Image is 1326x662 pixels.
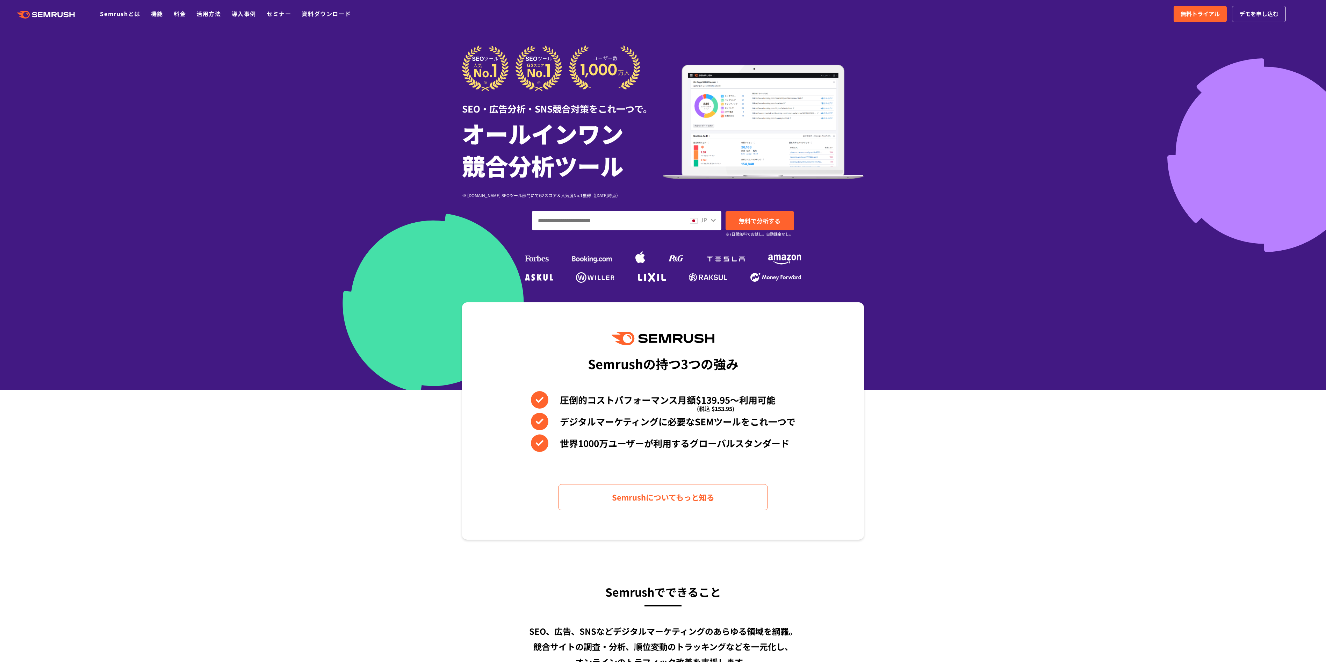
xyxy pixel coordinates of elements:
[700,216,707,224] span: JP
[1181,9,1220,19] span: 無料トライアル
[1232,6,1286,22] a: デモを申し込む
[532,211,684,230] input: ドメイン、キーワードまたはURLを入力してください
[232,9,256,18] a: 導入事例
[1239,9,1278,19] span: デモを申し込む
[302,9,351,18] a: 資料ダウンロード
[726,211,794,230] a: 無料で分析する
[462,117,663,181] h1: オールインワン 競合分析ツール
[1174,6,1227,22] a: 無料トライアル
[739,216,780,225] span: 無料で分析する
[462,582,864,601] h3: Semrushでできること
[697,400,734,417] span: (税込 $153.95)
[531,391,795,409] li: 圧倒的コストパフォーマンス月額$139.95〜利用可能
[462,192,663,199] div: ※ [DOMAIN_NAME] SEOツール部門にてG2スコア＆人気度No.1獲得（[DATE]時点）
[174,9,186,18] a: 料金
[151,9,163,18] a: 機能
[726,231,793,237] small: ※7日間無料でお試し。自動課金なし。
[531,434,795,452] li: 世界1000万ユーザーが利用するグローバルスタンダード
[531,413,795,430] li: デジタルマーケティングに必要なSEMツールをこれ一つで
[612,491,714,503] span: Semrushについてもっと知る
[100,9,140,18] a: Semrushとは
[558,484,768,510] a: Semrushについてもっと知る
[612,332,714,345] img: Semrush
[267,9,291,18] a: セミナー
[588,351,738,376] div: Semrushの持つ3つの強み
[196,9,221,18] a: 活用方法
[462,91,663,115] div: SEO・広告分析・SNS競合対策をこれ一つで。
